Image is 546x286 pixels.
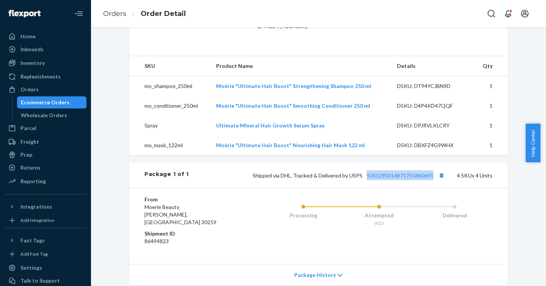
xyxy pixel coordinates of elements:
div: Reporting [20,178,46,185]
button: Help Center [526,124,540,162]
a: Ultimate Mineral Hair Growth Serum Spray [216,122,325,129]
div: Integrations [20,203,52,211]
div: 9/23 [341,220,417,226]
td: 1 [474,116,508,135]
a: Reporting [5,175,86,187]
button: Integrations [5,201,86,213]
span: Moerie Beauty [PERSON_NAME], [GEOGRAPHIC_DATA] 30259 [144,204,217,225]
div: DSKU: DPJRVLKLCRY [397,122,468,129]
img: Flexport logo [8,10,41,17]
td: 1 [474,76,508,96]
div: Attempted [341,212,417,219]
button: Open account menu [517,6,532,21]
button: Open notifications [500,6,516,21]
div: DSKU: DT94YCJBN9D [397,82,468,90]
a: Prep [5,149,86,161]
a: Settings [5,262,86,274]
th: SKU [129,56,210,76]
a: Moérie "Ultimate Hair Boost" Strengthening Shampoo 250 ml [216,83,371,89]
th: Details [391,56,474,76]
ol: breadcrumbs [97,3,192,25]
button: Copy tracking number [436,170,446,180]
a: Order Detail [141,9,186,18]
a: Wholesale Orders [17,109,87,121]
a: Inventory [5,57,86,69]
a: Orders [5,83,86,96]
div: Ecommerce Orders [21,99,69,106]
td: Spray [129,116,210,135]
span: Shipped via DHL, Tracked & Delivered by USPS [253,172,446,179]
a: Moérie "Ultimate Hair Boost" Nourishing Hair Mask 122 ml [216,142,365,148]
div: Package 1 of 1 [144,170,189,180]
a: Moérie "Ultimate Hair Boost" Smoothing Conditioner 250 ml [216,102,370,109]
a: Ecommerce Orders [17,96,87,108]
div: Home [20,33,36,40]
td: mo_mask_122ml [129,135,210,155]
th: Qty [474,56,508,76]
td: mo_shampoo_250ml [129,76,210,96]
div: Processing [265,212,341,219]
div: Returns [20,164,41,171]
div: Freight [20,138,39,146]
a: Returns [5,162,86,174]
div: DSKU: D4P4KD47QQF [397,102,468,110]
div: Add Integration [20,217,54,223]
div: Replenishments [20,73,61,80]
div: DSKU: DBXFZ4G9WHX [397,141,468,149]
a: Orders [103,9,126,18]
a: Freight [5,136,86,148]
div: Wholesale Orders [21,112,67,119]
button: Close Navigation [71,6,86,21]
td: mo_conditioner_250ml [129,96,210,116]
button: Open Search Box [484,6,499,21]
a: Add Integration [5,216,86,225]
div: Fast Tags [20,237,45,244]
a: Replenishments [5,71,86,83]
div: Inventory [20,59,45,67]
span: Package History [294,271,336,279]
td: 1 [474,135,508,155]
a: Inbounds [5,43,86,55]
div: Parcel [20,124,36,132]
div: Settings [20,264,42,272]
a: Add Fast Tag [5,250,86,259]
div: Delivered [417,212,493,219]
button: Fast Tags [5,234,86,247]
td: 1 [474,96,508,116]
a: Parcel [5,122,86,134]
dt: Shipment ID [144,230,235,237]
div: Add Fast Tag [20,251,48,257]
dt: From [144,196,235,203]
a: Home [5,30,86,42]
div: Inbounds [20,46,44,53]
th: Product Name [210,56,391,76]
dd: 86494823 [144,237,235,245]
div: Orders [20,86,39,93]
a: 9261290316871755860691 [367,172,433,179]
div: 4 SKUs 4 Units [189,170,493,180]
div: Prep [20,151,32,159]
div: Talk to Support [20,277,60,284]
